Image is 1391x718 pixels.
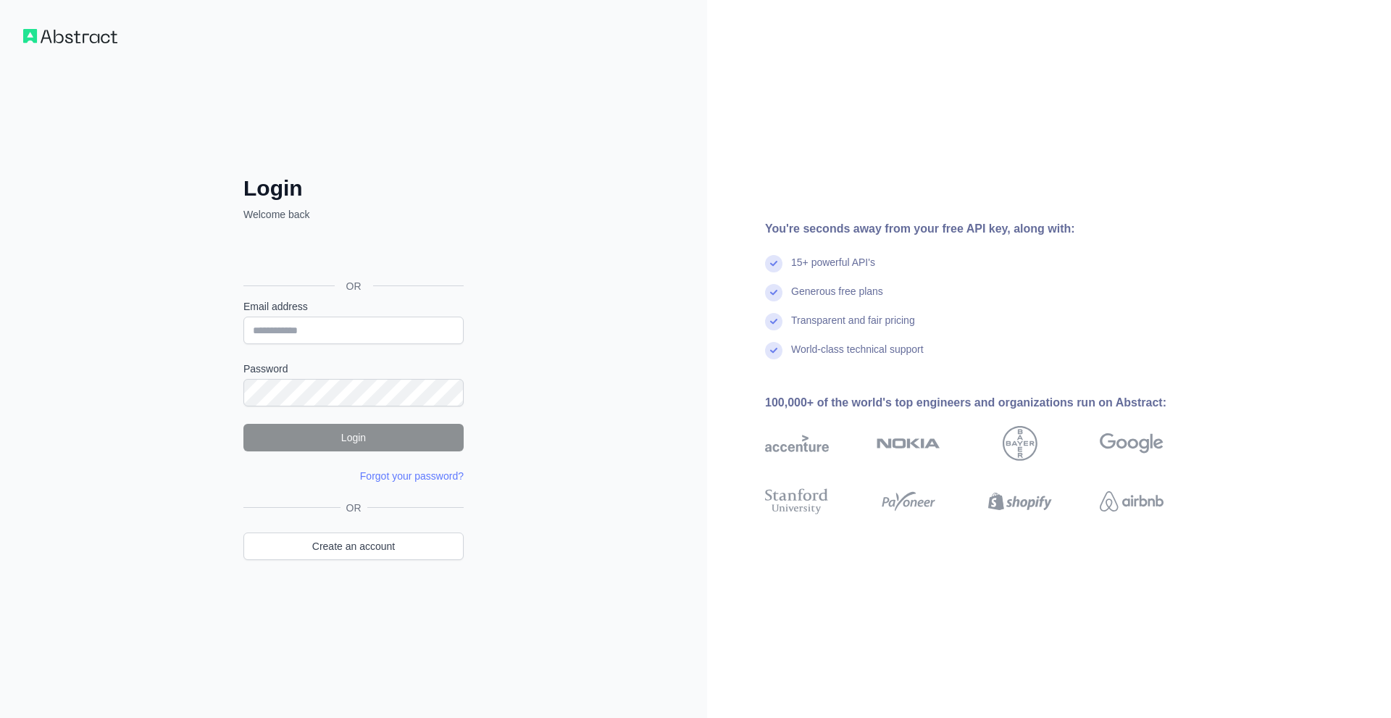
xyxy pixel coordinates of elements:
[236,238,468,270] iframe: Sign in with Google Button
[335,279,373,293] span: OR
[877,426,940,461] img: nokia
[765,394,1210,412] div: 100,000+ of the world's top engineers and organizations run on Abstract:
[765,426,829,461] img: accenture
[360,470,464,482] a: Forgot your password?
[1003,426,1037,461] img: bayer
[341,501,367,515] span: OR
[243,175,464,201] h2: Login
[765,313,782,330] img: check mark
[877,485,940,517] img: payoneer
[765,284,782,301] img: check mark
[988,485,1052,517] img: shopify
[765,485,829,517] img: stanford university
[23,29,117,43] img: Workflow
[765,342,782,359] img: check mark
[243,362,464,376] label: Password
[1100,426,1164,461] img: google
[791,255,875,284] div: 15+ powerful API's
[243,424,464,451] button: Login
[1100,485,1164,517] img: airbnb
[791,342,924,371] div: World-class technical support
[765,220,1210,238] div: You're seconds away from your free API key, along with:
[243,533,464,560] a: Create an account
[243,299,464,314] label: Email address
[765,255,782,272] img: check mark
[791,284,883,313] div: Generous free plans
[791,313,915,342] div: Transparent and fair pricing
[243,207,464,222] p: Welcome back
